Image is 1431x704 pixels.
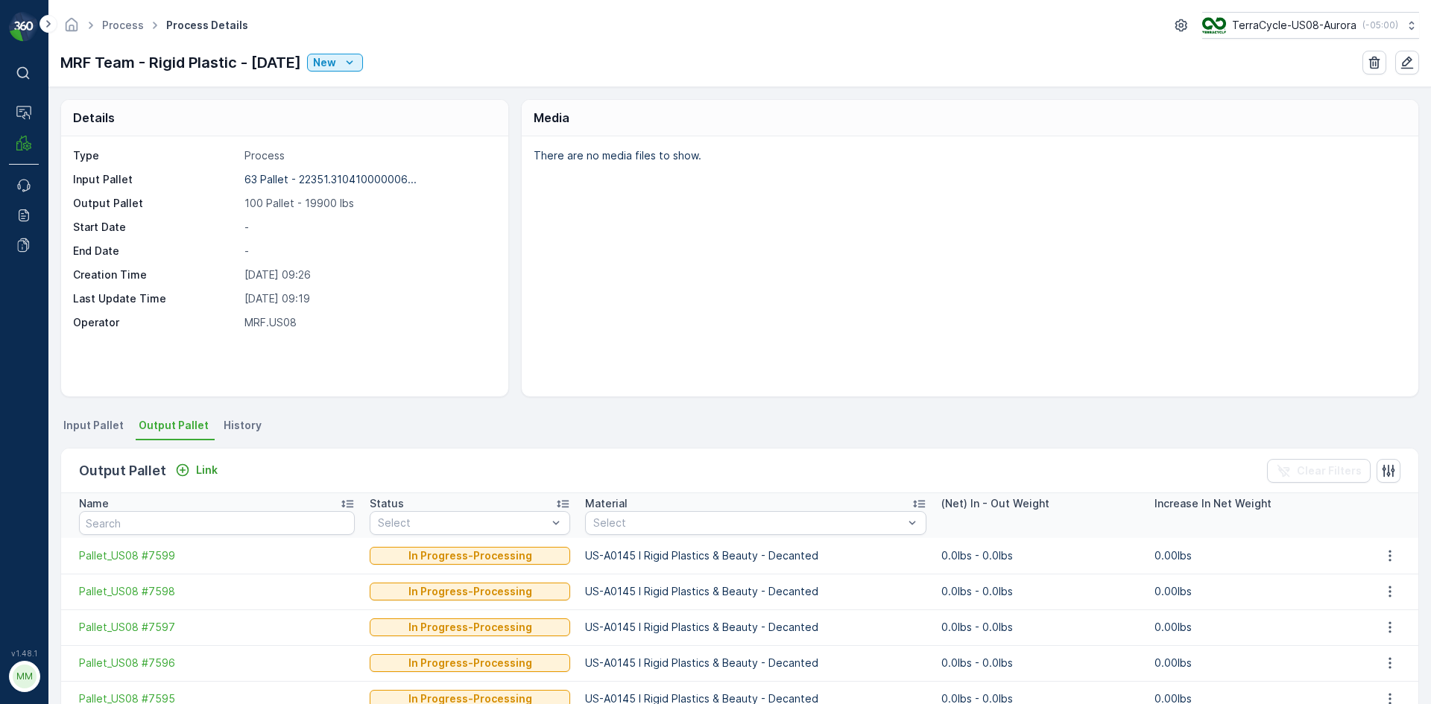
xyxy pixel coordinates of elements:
button: In Progress-Processing [370,618,570,636]
p: New [313,55,336,70]
p: Media [534,109,569,127]
p: In Progress-Processing [408,656,532,670]
p: - [244,244,493,259]
p: [DATE] 09:26 [244,267,493,282]
button: Link [169,461,224,479]
td: US-A0145 I Rigid Plastics & Beauty - Decanted [578,609,933,645]
p: In Progress-Processing [408,584,532,599]
a: Pallet_US08 #7597 [79,620,355,635]
span: Process Details [163,18,251,33]
button: In Progress-Processing [370,654,570,672]
p: Select [378,516,547,530]
p: Select [593,516,903,530]
p: Status [370,496,404,511]
td: 0.0lbs - 0.0lbs [934,574,1148,609]
p: Creation Time [73,267,238,282]
p: End Date [73,244,238,259]
p: Clear Filters [1297,463,1362,478]
button: New [307,54,363,72]
img: logo [9,12,39,42]
p: There are no media files to show. [534,148,1403,163]
p: Details [73,109,115,127]
p: Process [244,148,493,163]
p: Output Pallet [73,196,238,211]
a: Homepage [63,22,80,35]
p: 100 Pallet - 19900 lbs [244,196,493,211]
p: Increase In Net Weight [1154,496,1272,511]
a: Pallet_US08 #7599 [79,548,355,563]
span: v 1.48.1 [9,649,39,658]
p: In Progress-Processing [408,620,532,635]
td: 0.00lbs [1147,574,1361,609]
p: Name [79,496,109,511]
p: Last Update Time [73,291,238,306]
p: Input Pallet [73,172,238,187]
p: In Progress-Processing [408,548,532,563]
button: TerraCycle-US08-Aurora(-05:00) [1202,12,1419,39]
p: Start Date [73,220,238,235]
p: TerraCycle-US08-Aurora [1232,18,1356,33]
p: Link [196,463,218,478]
input: Search [79,511,355,535]
td: US-A0145 I Rigid Plastics & Beauty - Decanted [578,538,933,574]
button: MM [9,661,39,692]
span: History [224,418,262,433]
td: US-A0145 I Rigid Plastics & Beauty - Decanted [578,574,933,609]
span: Input Pallet [63,418,124,433]
a: Pallet_US08 #7596 [79,656,355,670]
p: MRF Team - Rigid Plastic - [DATE] [60,51,301,74]
td: US-A0145 I Rigid Plastics & Beauty - Decanted [578,645,933,681]
p: (Net) In - Out Weight [941,496,1049,511]
td: 0.0lbs - 0.0lbs [934,609,1148,645]
p: Output Pallet [79,460,166,481]
td: 0.0lbs - 0.0lbs [934,538,1148,574]
p: Operator [73,315,238,330]
span: Output Pallet [139,418,209,433]
p: [DATE] 09:19 [244,291,493,306]
a: Pallet_US08 #7598 [79,584,355,599]
button: Clear Filters [1267,459,1371,483]
td: 0.00lbs [1147,538,1361,574]
p: - [244,220,493,235]
td: 0.00lbs [1147,645,1361,681]
button: In Progress-Processing [370,583,570,600]
button: In Progress-Processing [370,547,570,565]
a: Process [102,19,144,31]
img: image_ci7OI47.png [1202,17,1226,34]
p: MRF.US08 [244,315,493,330]
div: MM [13,665,37,688]
td: 0.00lbs [1147,609,1361,645]
p: Type [73,148,238,163]
td: 0.0lbs - 0.0lbs [934,645,1148,681]
p: 63 Pallet - 22351.310410000006... [244,173,417,185]
p: ( -05:00 ) [1362,19,1398,31]
p: Material [585,496,628,511]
